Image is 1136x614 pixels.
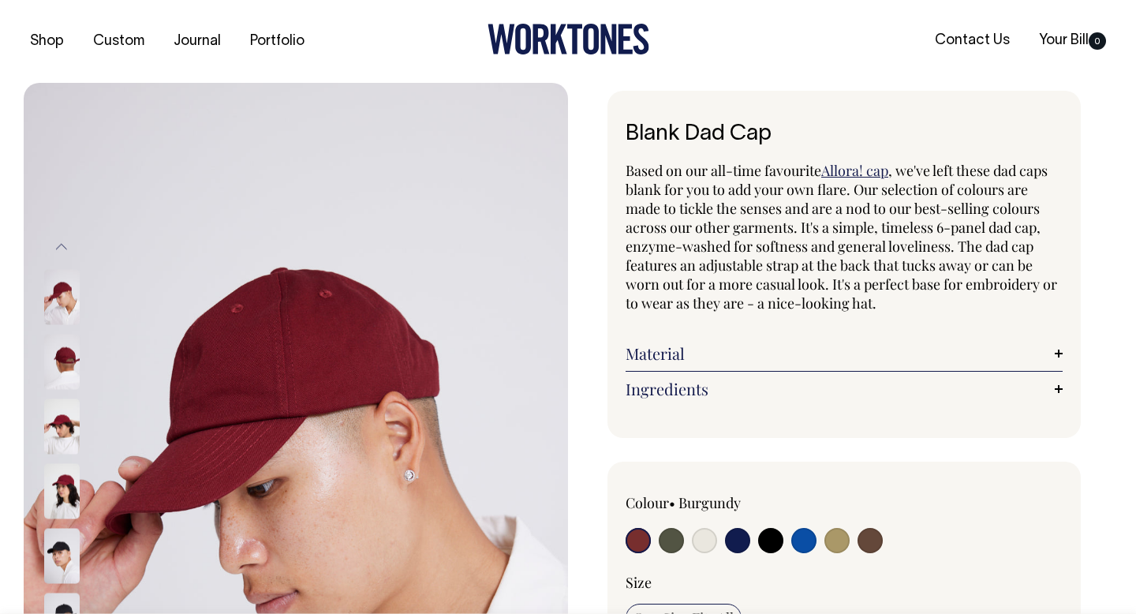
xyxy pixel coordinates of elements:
div: Size [626,573,1063,592]
img: burgundy [44,463,80,519]
a: Portfolio [244,28,311,54]
img: burgundy [44,269,80,324]
a: Custom [87,28,151,54]
h1: Blank Dad Cap [626,122,1063,147]
span: Based on our all-time favourite [626,161,821,180]
a: Allora! cap [821,161,888,180]
button: Previous [50,230,73,265]
span: • [669,493,675,512]
span: , we've left these dad caps blank for you to add your own flare. Our selection of colours are mad... [626,161,1057,313]
img: burgundy [44,399,80,454]
span: 0 [1089,32,1106,50]
div: Colour [626,493,801,512]
a: Shop [24,28,70,54]
label: Burgundy [678,493,741,512]
a: Ingredients [626,380,1063,399]
a: Journal [167,28,227,54]
img: black [44,528,80,583]
img: burgundy [44,334,80,389]
a: Your Bill0 [1033,28,1112,54]
a: Contact Us [929,28,1016,54]
a: Material [626,344,1063,363]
